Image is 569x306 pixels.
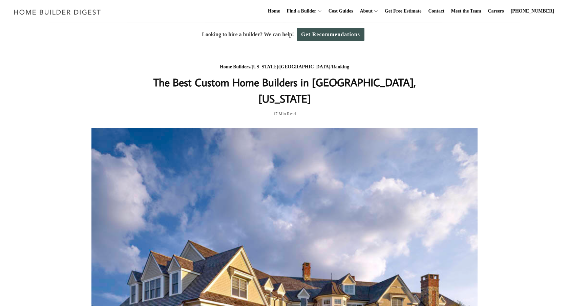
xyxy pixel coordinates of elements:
[485,0,507,22] a: Careers
[252,64,278,69] a: [US_STATE]
[326,0,356,22] a: Cost Guides
[297,28,364,41] a: Get Recommendations
[220,64,250,69] a: Home Builders
[448,0,484,22] a: Meet the Team
[273,110,296,117] span: 17 Min Read
[332,64,349,69] a: Ranking
[265,0,283,22] a: Home
[279,64,331,69] a: [GEOGRAPHIC_DATA]
[149,63,420,71] div: / / /
[508,0,557,22] a: [PHONE_NUMBER]
[11,5,104,19] img: Home Builder Digest
[425,0,447,22] a: Contact
[149,74,420,107] h1: The Best Custom Home Builders in [GEOGRAPHIC_DATA], [US_STATE]
[284,0,316,22] a: Find a Builder
[382,0,424,22] a: Get Free Estimate
[357,0,372,22] a: About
